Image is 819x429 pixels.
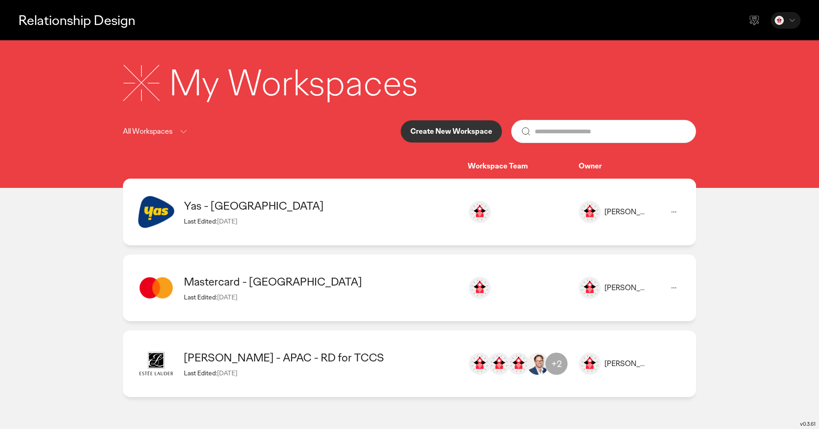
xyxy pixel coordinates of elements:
[138,345,175,382] img: image
[169,59,418,107] div: My Workspaces
[527,353,549,375] img: jason.davey@ogilvy.com
[507,353,530,375] img: genevieve.tan@verticurl.com
[469,353,491,375] img: eugene.lai@ogilvy.com
[184,199,458,213] div: Yas - AFRICA
[579,201,601,223] img: image
[184,293,458,301] div: Last Edited:
[138,193,175,230] img: image
[579,277,601,299] img: image
[217,217,237,225] span: [DATE]
[775,16,784,25] img: Wade Mouton
[605,283,648,293] div: [PERSON_NAME]
[605,359,648,369] div: [PERSON_NAME]
[401,120,502,143] button: Create New Workspace
[217,369,237,377] span: [DATE]
[184,217,458,225] div: Last Edited:
[743,9,765,31] div: Send feedback
[138,269,175,306] img: image
[184,274,458,289] div: Mastercard - AFRICA
[184,350,458,365] div: Estee Lauder - APAC - RD for TCCS
[469,201,491,223] img: wade.mouton@ogilvy.co.za
[184,369,458,377] div: Last Edited:
[488,353,510,375] img: genevieve.tan@ogilvy.com
[469,277,491,299] img: wade.mouton@ogilvy.co.za
[579,353,601,375] img: image
[579,162,681,171] div: Owner
[18,11,135,30] p: Relationship Design
[605,207,648,217] div: [PERSON_NAME]
[468,162,579,171] div: Workspace Team
[410,128,492,135] p: Create New Workspace
[217,293,237,301] span: [DATE]
[123,126,172,137] p: All Workspaces
[545,353,568,375] div: +2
